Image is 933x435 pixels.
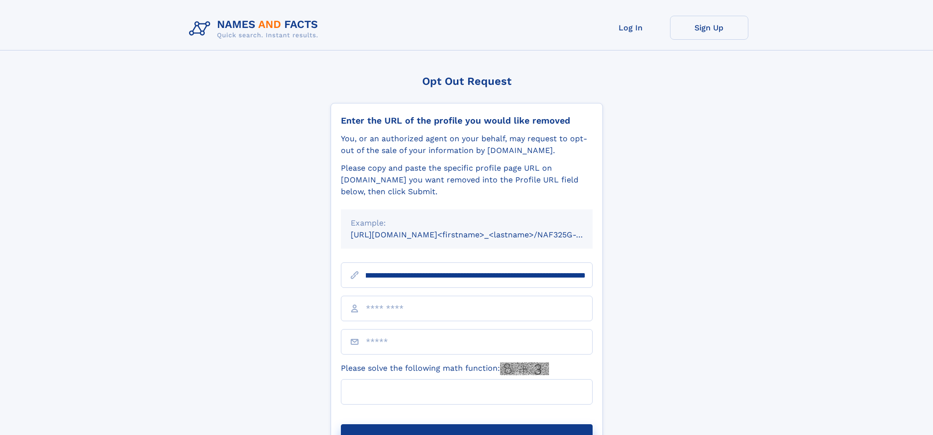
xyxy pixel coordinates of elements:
[341,362,549,375] label: Please solve the following math function:
[341,133,593,156] div: You, or an authorized agent on your behalf, may request to opt-out of the sale of your informatio...
[341,162,593,198] div: Please copy and paste the specific profile page URL on [DOMAIN_NAME] you want removed into the Pr...
[185,16,326,42] img: Logo Names and Facts
[351,217,583,229] div: Example:
[351,230,611,239] small: [URL][DOMAIN_NAME]<firstname>_<lastname>/NAF325G-xxxxxxxx
[592,16,670,40] a: Log In
[341,115,593,126] div: Enter the URL of the profile you would like removed
[331,75,603,87] div: Opt Out Request
[670,16,748,40] a: Sign Up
